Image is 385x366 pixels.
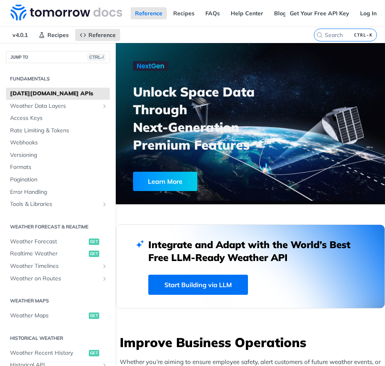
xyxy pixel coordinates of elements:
a: Log In [356,7,381,19]
div: Learn More [133,172,197,191]
a: Error Handling [6,186,110,198]
a: Reference [131,7,167,19]
a: Realtime Weatherget [6,248,110,260]
span: Weather Recent History [10,349,87,357]
span: Weather on Routes [10,275,99,283]
a: Reference [75,29,120,41]
h2: Historical Weather [6,335,110,342]
a: FAQs [201,7,224,19]
span: get [89,239,99,245]
span: Formats [10,163,108,171]
a: Help Center [226,7,268,19]
span: Recipes [47,31,69,39]
a: Webhooks [6,137,110,149]
span: get [89,251,99,257]
h2: Weather Forecast & realtime [6,223,110,230]
button: Show subpages for Weather Data Layers [101,103,108,109]
span: Versioning [10,151,108,159]
kbd: CTRL-K [352,31,375,39]
svg: Search [316,32,323,38]
span: Tools & Libraries [10,200,99,208]
a: Blog [270,7,291,19]
span: Rate Limiting & Tokens [10,127,108,135]
button: JUMP TOCTRL-/ [6,51,110,63]
button: Show subpages for Tools & Libraries [101,201,108,208]
span: CTRL-/ [88,54,105,60]
a: [DATE][DOMAIN_NAME] APIs [6,88,110,100]
a: Learn More [133,172,234,191]
button: Show subpages for Weather Timelines [101,263,108,269]
a: Weather Data LayersShow subpages for Weather Data Layers [6,100,110,112]
a: Rate Limiting & Tokens [6,125,110,137]
span: Realtime Weather [10,250,87,258]
a: Weather TimelinesShow subpages for Weather Timelines [6,260,110,272]
span: Weather Maps [10,312,87,320]
a: Get Your Free API Key [285,7,354,19]
h2: Weather Maps [6,297,110,304]
span: Access Keys [10,114,108,122]
a: Versioning [6,149,110,161]
h3: Unlock Space Data Through Next-Generation Premium Features [133,83,259,154]
a: Weather on RoutesShow subpages for Weather on Routes [6,273,110,285]
button: Show subpages for Weather on Routes [101,276,108,282]
span: get [89,313,99,319]
span: Reference [88,31,116,39]
img: NextGen [133,61,168,71]
a: Formats [6,161,110,173]
a: Weather Recent Historyget [6,347,110,359]
a: Pagination [6,174,110,186]
a: Weather Mapsget [6,310,110,322]
span: Weather Timelines [10,262,99,270]
a: Recipes [169,7,199,19]
span: Error Handling [10,188,108,196]
span: v4.0.1 [8,29,32,41]
span: Weather Forecast [10,238,87,246]
a: Access Keys [6,112,110,124]
span: Weather Data Layers [10,102,99,110]
h3: Improve Business Operations [120,333,385,351]
a: Recipes [34,29,73,41]
a: Tools & LibrariesShow subpages for Tools & Libraries [6,198,110,210]
span: Pagination [10,176,108,184]
span: Webhooks [10,139,108,147]
h2: Fundamentals [6,75,110,82]
span: [DATE][DOMAIN_NAME] APIs [10,90,108,98]
h2: Integrate and Adapt with the World’s Best Free LLM-Ready Weather API [148,238,352,264]
span: get [89,350,99,356]
a: Weather Forecastget [6,236,110,248]
img: Tomorrow.io Weather API Docs [10,4,122,21]
a: Start Building via LLM [148,275,248,295]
